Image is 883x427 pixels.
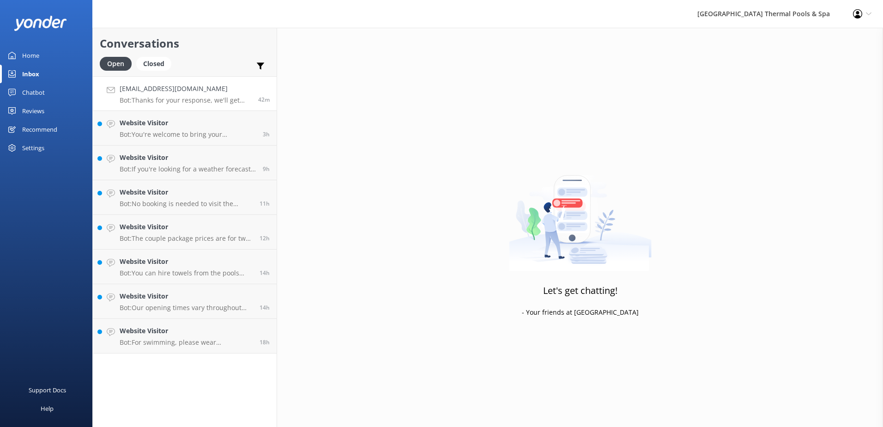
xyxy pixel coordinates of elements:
[120,304,253,312] p: Bot: Our opening times vary throughout the year. You can find our current hours at the top of thi...
[120,84,251,94] h4: [EMAIL_ADDRESS][DOMAIN_NAME]
[22,139,44,157] div: Settings
[522,307,639,317] p: - Your friends at [GEOGRAPHIC_DATA]
[120,130,256,139] p: Bot: You're welcome to bring your pram/buggy into the thermal pools complex. Please note that it ...
[120,269,253,277] p: Bot: You can hire towels from the pools reception for $8.00. They're not included in the price fo...
[136,58,176,68] a: Closed
[263,165,270,173] span: Sep 29 2025 12:21am (UTC +13:00) Pacific/Auckland
[22,102,44,120] div: Reviews
[120,291,253,301] h4: Website Visitor
[120,165,256,173] p: Bot: If you're looking for a weather forecast, we recommend visiting [URL][DOMAIN_NAME].
[120,96,251,104] p: Bot: Thanks for your response, we'll get back to you as soon as we can during opening hours.
[260,304,270,311] span: Sep 28 2025 07:24pm (UTC +13:00) Pacific/Auckland
[509,156,652,271] img: artwork of a man stealing a conversation from at giant smartphone
[14,16,67,31] img: yonder-white-logo.png
[100,57,132,71] div: Open
[263,130,270,138] span: Sep 29 2025 06:04am (UTC +13:00) Pacific/Auckland
[260,234,270,242] span: Sep 28 2025 08:35pm (UTC +13:00) Pacific/Auckland
[543,283,617,298] h3: Let's get chatting!
[93,215,277,250] a: Website VisitorBot:The couple package prices are for two people. For example, the Couple's Haven ...
[22,46,39,65] div: Home
[260,338,270,346] span: Sep 28 2025 03:05pm (UTC +13:00) Pacific/Auckland
[120,200,253,208] p: Bot: No booking is needed to visit the thermal pools. You can purchase tickets at reception or on...
[120,222,253,232] h4: Website Visitor
[41,399,54,418] div: Help
[93,250,277,284] a: Website VisitorBot:You can hire towels from the pools reception for $8.00. They're not included i...
[120,187,253,197] h4: Website Visitor
[120,118,256,128] h4: Website Visitor
[22,83,45,102] div: Chatbot
[100,58,136,68] a: Open
[120,234,253,243] p: Bot: The couple package prices are for two people. For example, the Couple's Haven (90 minutes) i...
[120,256,253,267] h4: Website Visitor
[120,152,256,163] h4: Website Visitor
[260,200,270,207] span: Sep 28 2025 10:09pm (UTC +13:00) Pacific/Auckland
[120,326,253,336] h4: Website Visitor
[93,146,277,180] a: Website VisitorBot:If you're looking for a weather forecast, we recommend visiting [URL][DOMAIN_N...
[258,96,270,104] span: Sep 29 2025 08:51am (UTC +13:00) Pacific/Auckland
[100,35,270,52] h2: Conversations
[93,284,277,319] a: Website VisitorBot:Our opening times vary throughout the year. You can find our current hours at ...
[29,381,66,399] div: Support Docs
[93,180,277,215] a: Website VisitorBot:No booking is needed to visit the thermal pools. You can purchase tickets at r...
[93,76,277,111] a: [EMAIL_ADDRESS][DOMAIN_NAME]Bot:Thanks for your response, we'll get back to you as soon as we can...
[22,65,39,83] div: Inbox
[120,338,253,347] p: Bot: For swimming, please wear respectable clothing, as it's a family environment. Avoid wearing ...
[136,57,171,71] div: Closed
[22,120,57,139] div: Recommend
[93,319,277,354] a: Website VisitorBot:For swimming, please wear respectable clothing, as it's a family environment. ...
[93,111,277,146] a: Website VisitorBot:You're welcome to bring your pram/buggy into the thermal pools complex. Please...
[260,269,270,277] span: Sep 28 2025 07:28pm (UTC +13:00) Pacific/Auckland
